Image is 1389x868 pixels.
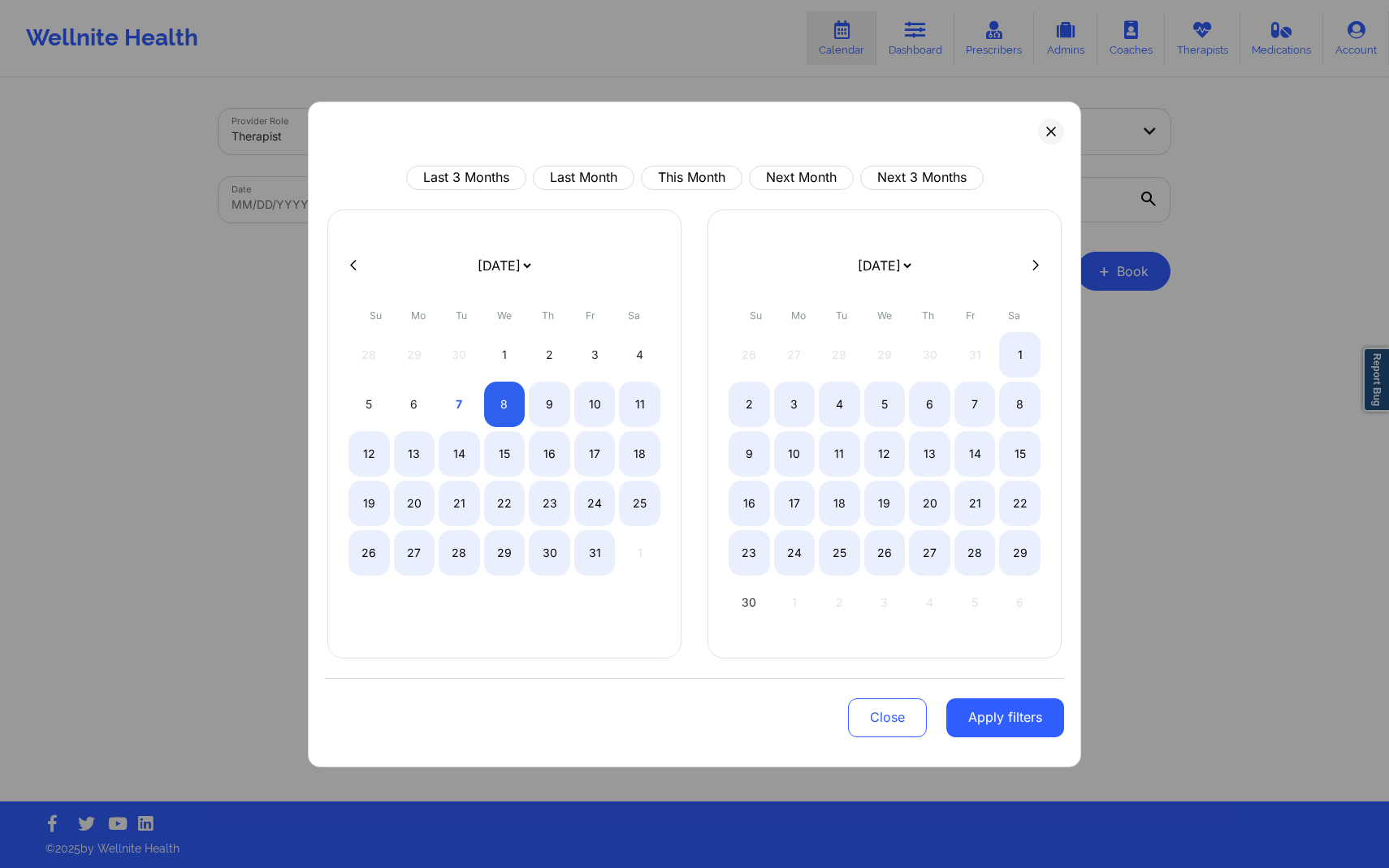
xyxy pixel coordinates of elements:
[819,431,860,477] div: Tue Nov 11 2025
[864,431,906,477] div: Wed Nov 12 2025
[909,481,950,526] div: Thu Nov 20 2025
[954,431,996,477] div: Fri Nov 14 2025
[542,309,554,322] abbr: Thursday
[954,530,996,576] div: Fri Nov 28 2025
[922,309,934,322] abbr: Thursday
[574,382,616,427] div: Fri Oct 10 2025
[439,481,480,526] div: Tue Oct 21 2025
[439,530,480,576] div: Tue Oct 28 2025
[586,309,595,322] abbr: Friday
[729,382,770,427] div: Sun Nov 02 2025
[574,332,616,378] div: Fri Oct 03 2025
[529,332,570,378] div: Thu Oct 02 2025
[529,481,570,526] div: Thu Oct 23 2025
[864,530,906,576] div: Wed Nov 26 2025
[966,309,976,322] abbr: Friday
[999,382,1041,427] div: Sat Nov 08 2025
[619,431,660,477] div: Sat Oct 18 2025
[999,481,1041,526] div: Sat Nov 22 2025
[394,382,435,427] div: Mon Oct 06 2025
[456,309,467,322] abbr: Tuesday
[729,481,770,526] div: Sun Nov 16 2025
[729,530,770,576] div: Sun Nov 23 2025
[394,530,435,576] div: Mon Oct 27 2025
[836,309,847,322] abbr: Tuesday
[619,382,660,427] div: Sat Oct 11 2025
[774,431,816,477] div: Mon Nov 10 2025
[484,382,526,427] div: Wed Oct 08 2025
[348,382,390,427] div: Sun Oct 05 2025
[774,382,816,427] div: Mon Nov 03 2025
[729,431,770,477] div: Sun Nov 09 2025
[877,309,892,322] abbr: Wednesday
[574,530,616,576] div: Fri Oct 31 2025
[484,332,526,378] div: Wed Oct 01 2025
[628,309,640,322] abbr: Saturday
[484,481,526,526] div: Wed Oct 22 2025
[529,382,570,427] div: Thu Oct 09 2025
[439,431,480,477] div: Tue Oct 14 2025
[848,698,927,737] button: Close
[439,382,480,427] div: Tue Oct 07 2025
[819,481,860,526] div: Tue Nov 18 2025
[619,481,660,526] div: Sat Oct 25 2025
[641,166,742,190] button: This Month
[619,332,660,378] div: Sat Oct 04 2025
[791,309,806,322] abbr: Monday
[909,431,950,477] div: Thu Nov 13 2025
[860,166,984,190] button: Next 3 Months
[946,698,1064,737] button: Apply filters
[348,530,390,576] div: Sun Oct 26 2025
[999,431,1041,477] div: Sat Nov 15 2025
[394,481,435,526] div: Mon Oct 20 2025
[394,431,435,477] div: Mon Oct 13 2025
[999,530,1041,576] div: Sat Nov 29 2025
[406,166,526,190] button: Last 3 Months
[864,382,906,427] div: Wed Nov 05 2025
[1008,309,1020,322] abbr: Saturday
[729,580,770,625] div: Sun Nov 30 2025
[819,530,860,576] div: Tue Nov 25 2025
[484,530,526,576] div: Wed Oct 29 2025
[574,481,616,526] div: Fri Oct 24 2025
[954,382,996,427] div: Fri Nov 07 2025
[348,431,390,477] div: Sun Oct 12 2025
[348,481,390,526] div: Sun Oct 19 2025
[999,332,1041,378] div: Sat Nov 01 2025
[774,481,816,526] div: Mon Nov 17 2025
[864,481,906,526] div: Wed Nov 19 2025
[484,431,526,477] div: Wed Oct 15 2025
[529,431,570,477] div: Thu Oct 16 2025
[750,309,762,322] abbr: Sunday
[909,530,950,576] div: Thu Nov 27 2025
[774,530,816,576] div: Mon Nov 24 2025
[370,309,382,322] abbr: Sunday
[954,481,996,526] div: Fri Nov 21 2025
[411,309,426,322] abbr: Monday
[497,309,512,322] abbr: Wednesday
[749,166,854,190] button: Next Month
[574,431,616,477] div: Fri Oct 17 2025
[529,530,570,576] div: Thu Oct 30 2025
[819,382,860,427] div: Tue Nov 04 2025
[909,382,950,427] div: Thu Nov 06 2025
[533,166,634,190] button: Last Month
